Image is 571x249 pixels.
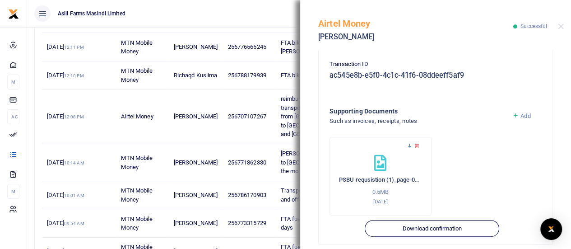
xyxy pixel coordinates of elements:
[227,72,266,79] span: 256788179939
[121,216,153,231] span: MTN Mobile Money
[520,113,530,119] span: Add
[47,113,84,120] span: [DATE]
[227,220,266,226] span: 256773315729
[64,45,84,50] small: 12:11 PM
[47,159,84,166] span: [DATE]
[281,39,325,55] span: FTA bike service [PERSON_NAME]
[339,188,422,197] p: 0.5MB
[121,39,153,55] span: MTN Mobile Money
[174,72,218,79] span: Richaqd Kusiima
[365,220,499,237] button: Download confirmation
[47,43,84,50] span: [DATE]
[281,150,352,174] span: [PERSON_NAME] transport to [GEOGRAPHIC_DATA] for the month of October
[330,137,432,216] div: PSBU requsistion (1)_page-0001
[121,113,153,120] span: Airtel Money
[174,220,218,226] span: [PERSON_NAME]
[121,187,153,203] span: MTN Mobile Money
[47,192,84,198] span: [DATE]
[281,187,343,203] span: Transportation of inputs and offloading charges
[540,218,562,240] div: Open Intercom Messenger
[7,109,19,124] li: Ac
[339,176,422,183] h6: PSBU requsistion (1)_page-0001
[64,160,84,165] small: 10:14 AM
[281,95,350,137] span: reimbursement for transportation of items from [GEOGRAPHIC_DATA] to [GEOGRAPHIC_DATA] and [GEOGRA...
[121,155,153,170] span: MTN Mobile Money
[54,9,129,18] span: Asili Farms Masindi Limited
[47,220,84,226] span: [DATE]
[64,114,84,119] small: 12:08 PM
[121,67,153,83] span: MTN Mobile Money
[281,216,341,231] span: FTA fuel for the next 20 days
[330,60,542,69] p: Transaction ID
[227,113,266,120] span: 256707107267
[330,71,542,80] h5: ac545e8b-e5f0-4c1c-41f6-08ddeeff5af9
[318,18,513,29] h5: Airtel Money
[174,159,218,166] span: [PERSON_NAME]
[558,23,564,29] button: Close
[330,116,505,126] h4: Such as invoices, receipts, notes
[520,23,547,29] span: Successful
[227,159,266,166] span: 256771862330
[373,198,388,205] small: [DATE]
[7,184,19,199] li: M
[512,113,531,119] a: Add
[330,106,505,116] h4: Supporting Documents
[8,9,19,19] img: logo-small
[8,10,19,17] a: logo-small logo-large logo-large
[174,113,218,120] span: [PERSON_NAME]
[281,72,346,79] span: FTA bike service Kusiima
[7,75,19,89] li: M
[318,33,513,42] h5: [PERSON_NAME]
[64,221,84,226] small: 09:54 AM
[227,43,266,50] span: 256776565245
[227,192,266,198] span: 256786170903
[174,192,218,198] span: [PERSON_NAME]
[174,43,218,50] span: [PERSON_NAME]
[47,72,84,79] span: [DATE]
[64,73,84,78] small: 12:10 PM
[64,193,84,198] small: 10:01 AM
